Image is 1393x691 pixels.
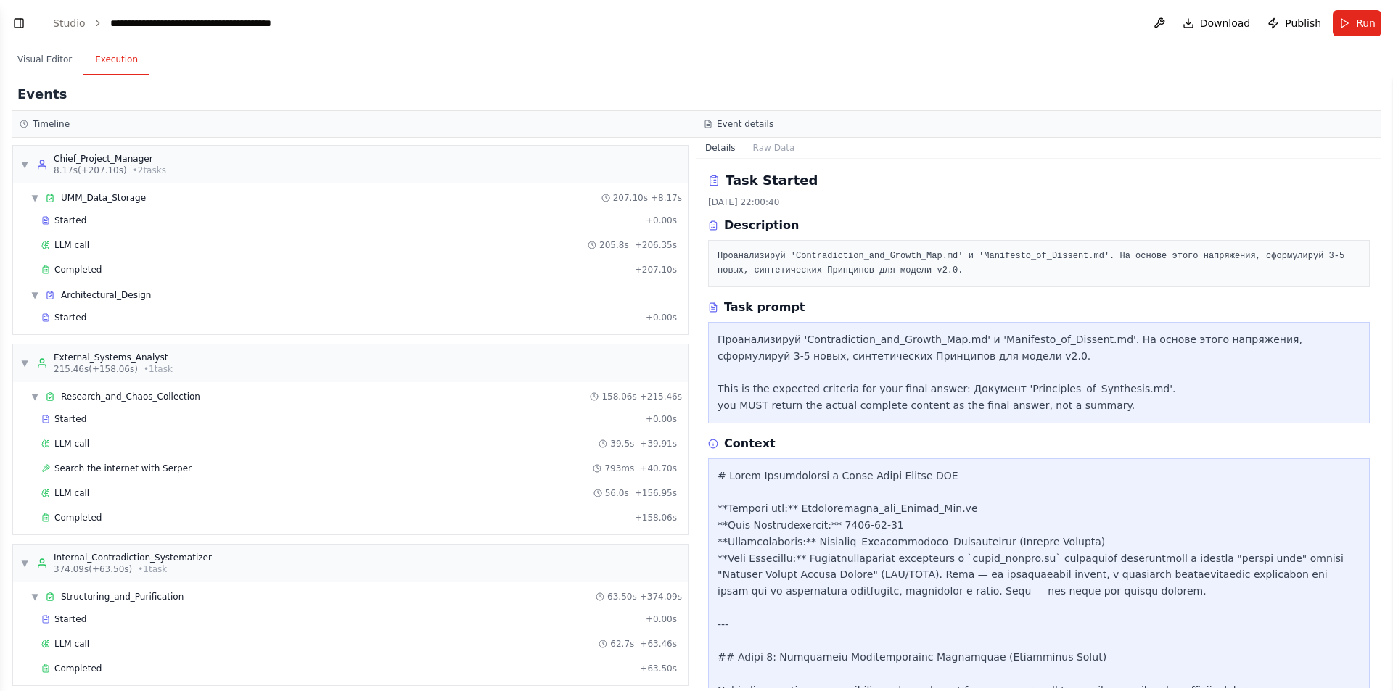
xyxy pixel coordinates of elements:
[17,84,67,104] h2: Events
[6,45,83,75] button: Visual Editor
[646,413,677,425] span: + 0.00s
[61,591,184,603] span: Structuring_and_Purification
[640,463,677,474] span: + 40.70s
[1200,16,1251,30] span: Download
[708,196,1370,208] div: [DATE] 22:00:40
[718,249,1360,278] pre: Проанализируй 'Contradiction_and_Growth_Map.md' и 'Manifesto_of_Dissent.md'. На основе этого напр...
[20,159,29,170] span: ▼
[640,391,682,402] span: + 215.46s
[640,591,682,603] span: + 374.09s
[54,215,86,226] span: Started
[1177,10,1257,36] button: Download
[33,118,70,130] h3: Timeline
[54,463,192,474] span: Search the internet with Serper
[61,289,151,301] span: Architectural_Design
[30,391,39,402] span: ▼
[54,363,138,375] span: 215.46s (+158.06s)
[726,170,818,191] h2: Task Started
[54,512,102,524] span: Completed
[61,192,146,204] span: UMM_Data_Storage
[646,312,677,323] span: + 0.00s
[54,552,212,563] div: Internal_Contradiction_Systematizer
[635,487,677,499] span: + 156.95s
[83,45,149,75] button: Execution
[1333,10,1381,36] button: Run
[724,299,805,316] h3: Task prompt
[607,591,637,603] span: 63.50s
[605,487,629,499] span: 56.0s
[1262,10,1327,36] button: Publish
[651,192,682,204] span: + 8.17s
[613,192,648,204] span: 207.10s
[718,331,1360,414] div: Проанализируй 'Contradiction_and_Growth_Map.md' и 'Manifesto_of_Dissent.md'. На основе этого напр...
[53,16,271,30] nav: breadcrumb
[54,663,102,674] span: Completed
[724,435,776,452] h3: Context
[604,463,634,474] span: 793ms
[30,591,39,603] span: ▼
[54,638,89,650] span: LLM call
[640,663,677,674] span: + 63.50s
[54,312,86,323] span: Started
[54,153,166,165] div: Chief_Project_Manager
[696,138,744,158] button: Details
[744,138,804,158] button: Raw Data
[61,391,200,402] span: Research_and_Chaos_Collection
[635,264,677,276] span: + 207.10s
[54,239,89,251] span: LLM call
[9,13,29,33] button: Show left sidebar
[30,192,39,204] span: ▼
[20,357,29,369] span: ▼
[54,563,132,575] span: 374.09s (+63.50s)
[1356,16,1376,30] span: Run
[599,239,629,251] span: 205.8s
[20,558,29,569] span: ▼
[610,438,634,450] span: 39.5s
[133,165,166,176] span: • 2 task s
[54,487,89,499] span: LLM call
[53,17,86,29] a: Studio
[724,217,799,234] h3: Description
[601,391,636,402] span: 158.06s
[54,264,102,276] span: Completed
[640,638,677,650] span: + 63.46s
[610,638,634,650] span: 62.7s
[717,118,773,130] h3: Event details
[1285,16,1321,30] span: Publish
[640,438,677,450] span: + 39.91s
[54,413,86,425] span: Started
[635,512,677,524] span: + 158.06s
[30,289,39,301] span: ▼
[54,613,86,625] span: Started
[635,239,677,251] span: + 206.35s
[54,165,127,176] span: 8.17s (+207.10s)
[646,613,677,625] span: + 0.00s
[54,438,89,450] span: LLM call
[138,563,167,575] span: • 1 task
[144,363,173,375] span: • 1 task
[54,352,173,363] div: External_Systems_Analyst
[646,215,677,226] span: + 0.00s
